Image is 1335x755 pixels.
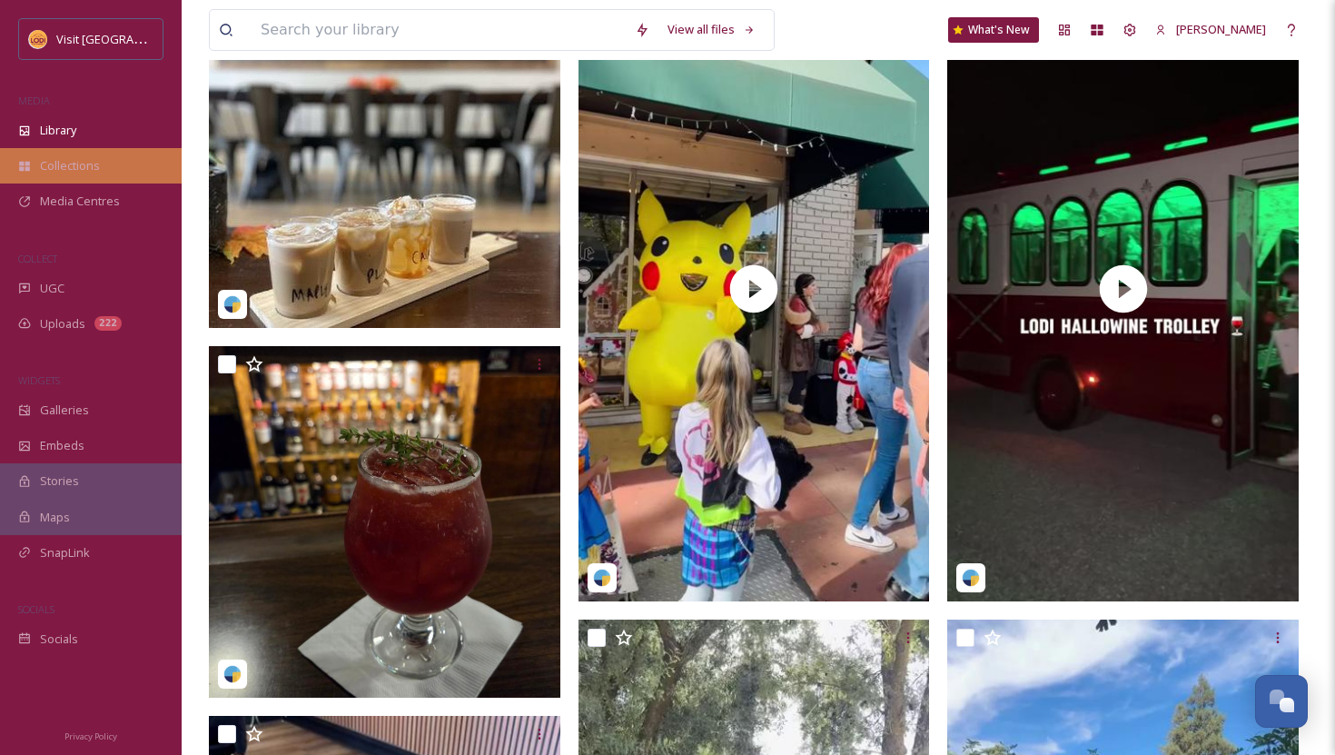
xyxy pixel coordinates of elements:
span: SnapLink [40,544,90,561]
span: Media Centres [40,193,120,210]
input: Search your library [252,10,626,50]
img: snapsea-logo.png [223,665,242,683]
a: What's New [948,17,1039,43]
span: Maps [40,509,70,526]
span: COLLECT [18,252,57,265]
img: snapsea-logo.png [223,295,242,313]
span: Uploads [40,315,85,333]
span: [PERSON_NAME] [1176,21,1266,37]
span: Collections [40,157,100,174]
a: Privacy Policy [64,724,117,746]
img: snapsea-logo.png [593,569,611,587]
img: Square%20Social%20Visit%20Lodi.png [29,30,47,48]
span: Visit [GEOGRAPHIC_DATA] [56,30,197,47]
img: snapsea-logo.png [962,569,980,587]
span: MEDIA [18,94,50,107]
img: knowplace-5746206.jpg [209,346,560,698]
button: Open Chat [1255,675,1308,728]
span: WIDGETS [18,373,60,387]
span: Socials [40,631,78,648]
div: 222 [94,316,122,331]
span: Galleries [40,402,89,419]
span: UGC [40,280,64,297]
span: Privacy Policy [64,730,117,742]
span: SOCIALS [18,602,54,616]
span: Stories [40,472,79,490]
span: Embeds [40,437,84,454]
a: View all files [658,12,765,47]
a: [PERSON_NAME] [1146,12,1275,47]
span: Library [40,122,76,139]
